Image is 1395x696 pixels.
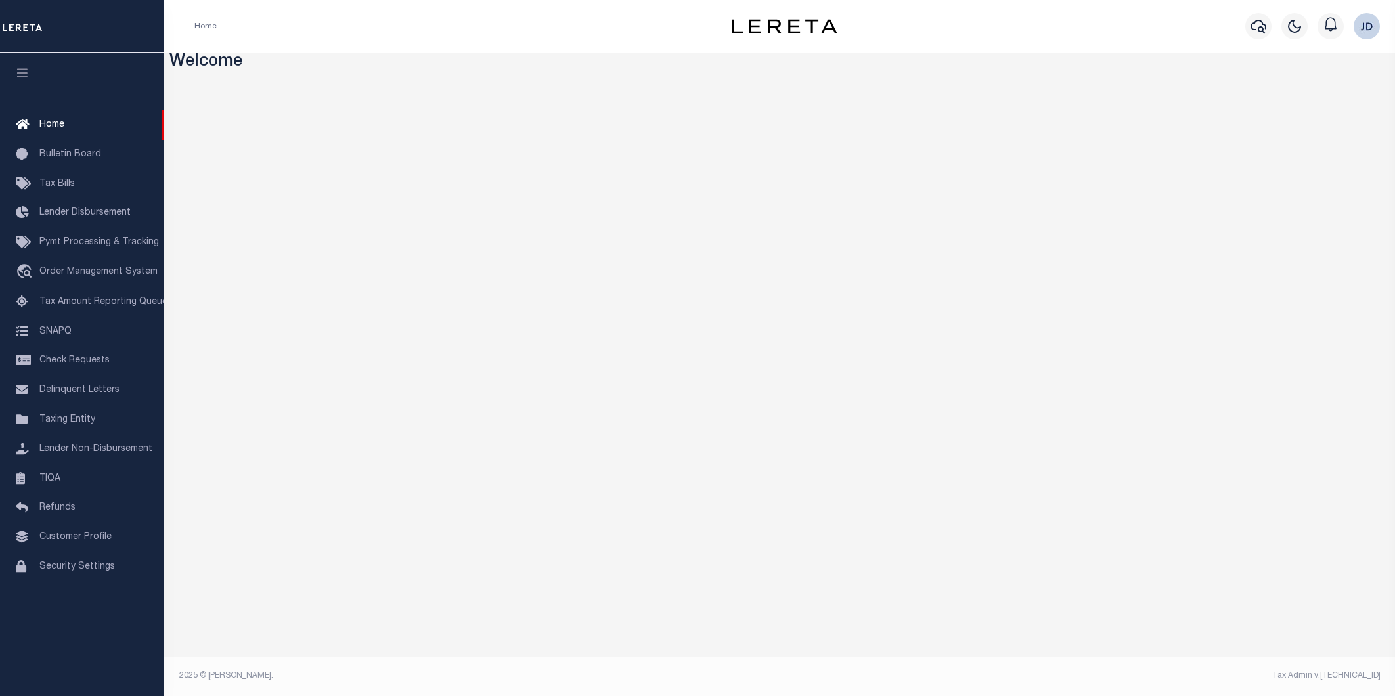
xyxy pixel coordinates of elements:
span: Home [39,120,64,129]
span: Bulletin Board [39,150,101,159]
span: Lender Non-Disbursement [39,445,152,454]
span: Pymt Processing & Tracking [39,238,159,247]
span: Refunds [39,503,76,512]
h3: Welcome [169,53,1390,73]
span: Tax Bills [39,179,75,188]
span: Customer Profile [39,533,112,542]
div: 2025 © [PERSON_NAME]. [169,670,780,682]
span: SNAPQ [39,326,72,336]
span: Taxing Entity [39,415,95,424]
span: Delinquent Letters [39,385,120,395]
span: Order Management System [39,267,158,276]
img: logo-dark.svg [732,19,837,33]
li: Home [194,20,217,32]
div: Tax Admin v.[TECHNICAL_ID] [789,670,1381,682]
span: Tax Amount Reporting Queue [39,297,167,307]
i: travel_explore [16,264,37,281]
span: TIQA [39,473,60,483]
span: Lender Disbursement [39,208,131,217]
span: Security Settings [39,562,115,571]
span: Check Requests [39,356,110,365]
